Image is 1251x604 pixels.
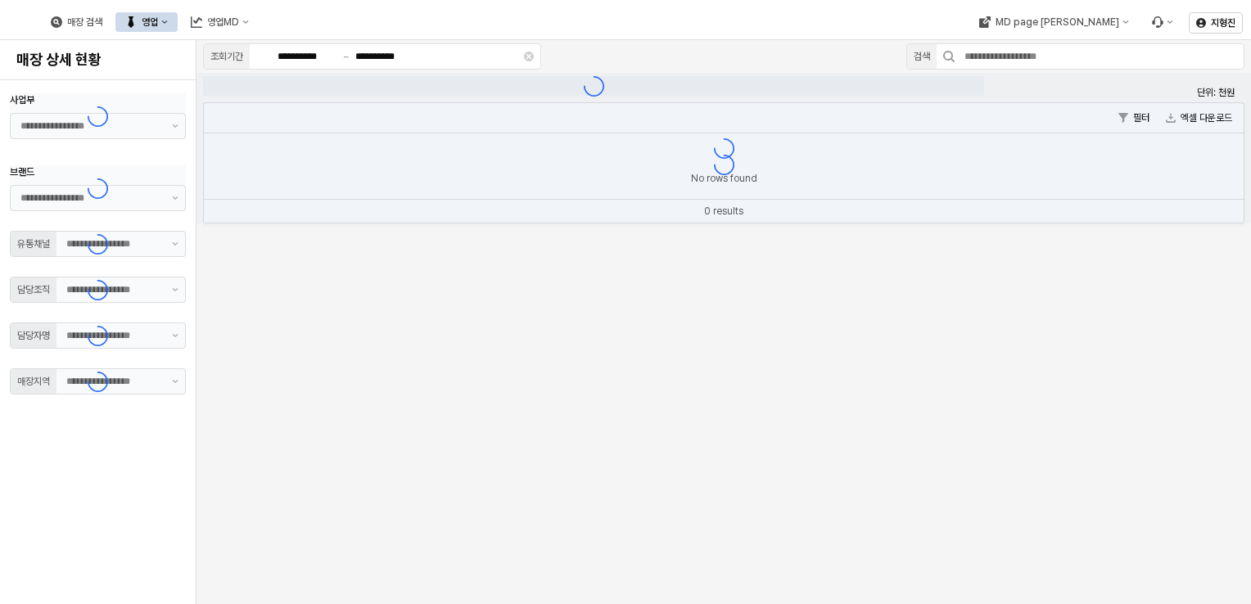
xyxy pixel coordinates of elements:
div: 매장 검색 [67,16,102,28]
h4: 매장 상세 현황 [16,52,179,68]
div: 영업 [142,16,158,28]
div: MD page 이동 [969,12,1138,32]
button: Clear [524,52,534,61]
div: 조회기간 [210,48,243,65]
button: 지형진 [1189,12,1243,34]
div: 영업MD [207,16,239,28]
button: MD page [PERSON_NAME] [969,12,1138,32]
div: 검색 [914,48,930,65]
div: Menu item 6 [1141,12,1182,32]
button: 영업 [115,12,178,32]
button: 영업MD [181,12,259,32]
main: App Frame [196,40,1251,604]
button: 매장 검색 [41,12,112,32]
div: MD page [PERSON_NAME] [995,16,1118,28]
p: 지형진 [1211,16,1235,29]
